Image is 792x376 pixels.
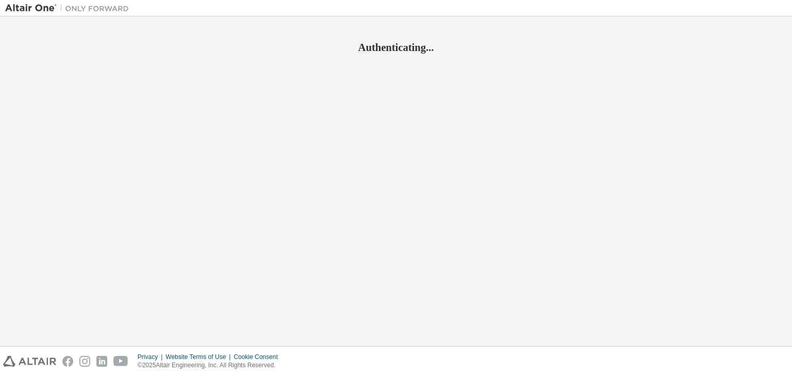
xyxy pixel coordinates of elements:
[96,356,107,367] img: linkedin.svg
[5,41,787,54] h2: Authenticating...
[113,356,128,367] img: youtube.svg
[138,353,166,361] div: Privacy
[3,356,56,367] img: altair_logo.svg
[234,353,284,361] div: Cookie Consent
[5,3,134,13] img: Altair One
[138,361,284,370] p: © 2025 Altair Engineering, Inc. All Rights Reserved.
[79,356,90,367] img: instagram.svg
[166,353,234,361] div: Website Terms of Use
[62,356,73,367] img: facebook.svg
